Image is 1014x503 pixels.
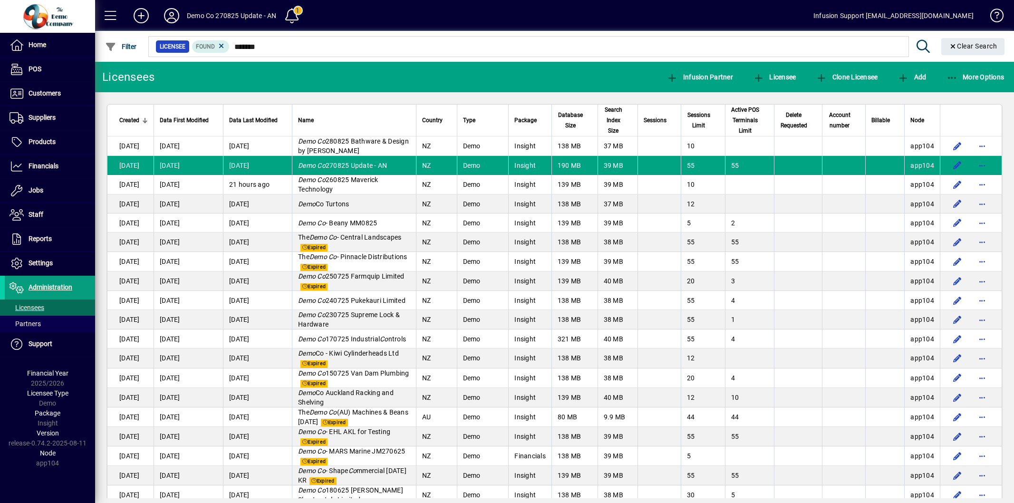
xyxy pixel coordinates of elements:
[309,253,327,261] em: Demo
[298,311,400,328] span: 230725 Supreme Lock & Hardware
[950,409,965,425] button: Edit
[223,156,292,175] td: [DATE]
[950,234,965,250] button: Edit
[223,194,292,213] td: [DATE]
[551,291,598,310] td: 138 MB
[508,329,551,348] td: Insight
[29,340,52,348] span: Support
[154,232,223,252] td: [DATE]
[910,354,934,362] span: app104.prod.infusionbusinesssoftware.com
[508,252,551,271] td: Insight
[102,69,155,85] div: Licensees
[910,335,934,343] span: app104.prod.infusionbusinesssoftware.com
[780,110,808,131] span: Delete Requested
[107,329,154,348] td: [DATE]
[725,368,774,388] td: 4
[975,254,990,269] button: More options
[154,156,223,175] td: [DATE]
[950,293,965,308] button: Edit
[950,273,965,289] button: Edit
[950,468,965,483] button: Edit
[813,68,880,86] button: Clone Licensee
[944,68,1007,86] button: More Options
[975,273,990,289] button: More options
[941,38,1005,55] button: Clear
[644,115,666,126] span: Sessions
[107,175,154,194] td: [DATE]
[598,252,637,271] td: 39 MB
[160,115,217,126] div: Data First Modified
[898,73,926,81] span: Add
[223,271,292,291] td: [DATE]
[687,110,719,131] div: Sessions Limit
[298,369,409,377] span: 150725 Van Dam Plumbing
[975,448,990,464] button: More options
[681,291,725,310] td: 55
[598,368,637,388] td: 38 MB
[160,42,185,51] span: Licensee
[29,138,56,145] span: Products
[910,142,934,150] span: app104.prod.infusionbusinesssoftware.com
[5,33,95,57] a: Home
[725,232,774,252] td: 55
[154,136,223,156] td: [DATE]
[298,272,405,280] span: 250725 Farmquip Limited
[10,304,44,311] span: Licensees
[508,291,551,310] td: Insight
[508,271,551,291] td: Insight
[5,251,95,275] a: Settings
[551,156,598,175] td: 190 MB
[681,232,725,252] td: 55
[156,7,187,24] button: Profile
[910,200,934,208] span: app104.prod.infusionbusinesssoftware.com
[5,300,95,316] a: Licensees
[300,360,328,368] span: Expired
[298,369,316,377] em: Demo
[298,200,349,208] span: Co Turtons
[416,232,457,252] td: NZ
[681,310,725,329] td: 55
[644,115,675,126] div: Sessions
[154,329,223,348] td: [DATE]
[508,194,551,213] td: Insight
[457,291,509,310] td: Demo
[154,348,223,368] td: [DATE]
[229,115,278,126] span: Data Last Modified
[29,89,61,97] span: Customers
[681,136,725,156] td: 10
[551,175,598,194] td: 139 MB
[422,115,451,126] div: Country
[29,259,53,267] span: Settings
[681,175,725,194] td: 10
[681,213,725,232] td: 5
[457,348,509,368] td: Demo
[598,291,637,310] td: 38 MB
[5,106,95,130] a: Suppliers
[5,332,95,356] a: Support
[119,115,148,126] div: Created
[598,136,637,156] td: 37 MB
[975,312,990,327] button: More options
[463,115,475,126] span: Type
[598,156,637,175] td: 39 MB
[223,291,292,310] td: [DATE]
[309,233,327,241] em: Demo
[725,329,774,348] td: 4
[298,272,316,280] em: Demo
[950,331,965,347] button: Edit
[298,162,387,169] span: 270825 Update - AN
[666,73,733,81] span: Infusion Partner
[975,158,990,173] button: More options
[910,258,934,265] span: app104.prod.infusionbusinesssoftware.com
[223,329,292,348] td: [DATE]
[780,110,817,131] div: Delete Requested
[5,203,95,227] a: Staff
[5,82,95,106] a: Customers
[681,329,725,348] td: 55
[598,310,637,329] td: 38 MB
[5,58,95,81] a: POS
[681,271,725,291] td: 20
[508,136,551,156] td: Insight
[950,487,965,503] button: Edit
[107,252,154,271] td: [DATE]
